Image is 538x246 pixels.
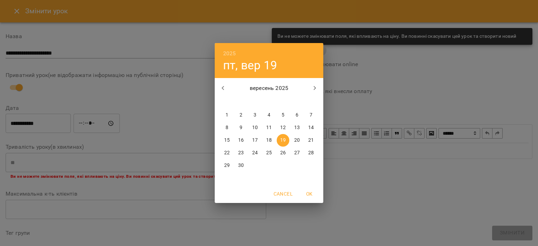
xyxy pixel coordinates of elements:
[249,121,261,134] button: 10
[277,98,289,105] span: пт
[226,124,228,131] p: 8
[235,159,247,172] button: 30
[268,112,270,119] p: 4
[223,58,277,72] button: пт, вер 19
[240,124,242,131] p: 9
[308,124,314,131] p: 14
[305,109,317,121] button: 7
[277,147,289,159] button: 26
[305,98,317,105] span: нд
[277,121,289,134] button: 12
[221,134,233,147] button: 15
[235,147,247,159] button: 23
[238,137,244,144] p: 16
[301,190,318,198] span: OK
[296,112,298,119] p: 6
[238,162,244,169] p: 30
[294,149,300,156] p: 27
[274,190,292,198] span: Cancel
[305,121,317,134] button: 14
[280,124,286,131] p: 12
[235,134,247,147] button: 16
[263,109,275,121] button: 4
[298,188,320,200] button: OK
[266,149,272,156] p: 25
[291,98,303,105] span: сб
[271,188,295,200] button: Cancel
[277,109,289,121] button: 5
[280,137,286,144] p: 19
[223,49,236,58] button: 2025
[224,137,230,144] p: 15
[221,159,233,172] button: 29
[263,98,275,105] span: чт
[249,98,261,105] span: ср
[310,112,312,119] p: 7
[249,134,261,147] button: 17
[277,134,289,147] button: 19
[263,134,275,147] button: 18
[291,134,303,147] button: 20
[224,162,230,169] p: 29
[254,112,256,119] p: 3
[221,121,233,134] button: 8
[308,149,314,156] p: 28
[280,149,286,156] p: 26
[294,137,300,144] p: 20
[291,109,303,121] button: 6
[221,147,233,159] button: 22
[249,109,261,121] button: 3
[266,137,272,144] p: 18
[235,98,247,105] span: вт
[252,124,258,131] p: 10
[252,137,258,144] p: 17
[252,149,258,156] p: 24
[221,109,233,121] button: 1
[266,124,272,131] p: 11
[291,147,303,159] button: 27
[294,124,300,131] p: 13
[226,112,228,119] p: 1
[235,109,247,121] button: 2
[263,121,275,134] button: 11
[232,84,307,92] p: вересень 2025
[249,147,261,159] button: 24
[221,98,233,105] span: пн
[308,137,314,144] p: 21
[263,147,275,159] button: 25
[240,112,242,119] p: 2
[291,121,303,134] button: 13
[238,149,244,156] p: 23
[282,112,284,119] p: 5
[224,149,230,156] p: 22
[235,121,247,134] button: 9
[305,147,317,159] button: 28
[305,134,317,147] button: 21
